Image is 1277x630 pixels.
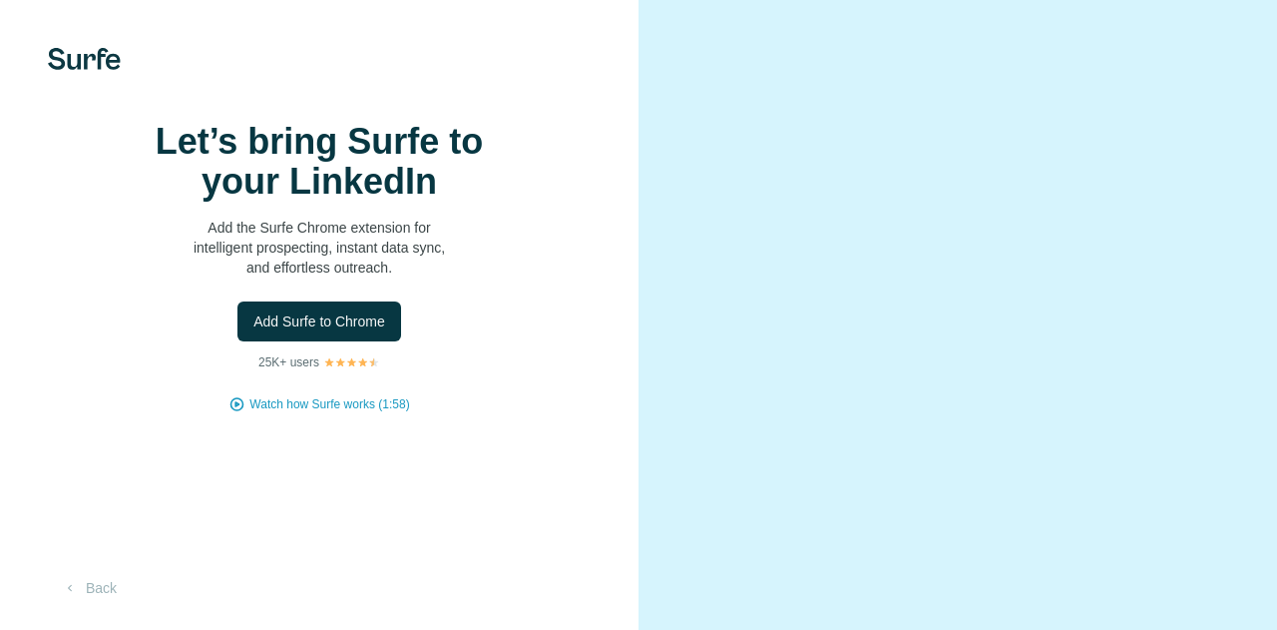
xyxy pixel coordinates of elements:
button: Add Surfe to Chrome [237,302,401,341]
h1: Let’s bring Surfe to your LinkedIn [120,122,519,202]
span: Add Surfe to Chrome [253,312,385,331]
p: Add the Surfe Chrome extension for intelligent prospecting, instant data sync, and effortless out... [120,218,519,278]
button: Watch how Surfe works (1:58) [249,395,409,413]
button: Back [48,570,131,606]
img: Rating Stars [323,356,380,368]
p: 25K+ users [258,353,319,371]
img: Surfe's logo [48,48,121,70]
